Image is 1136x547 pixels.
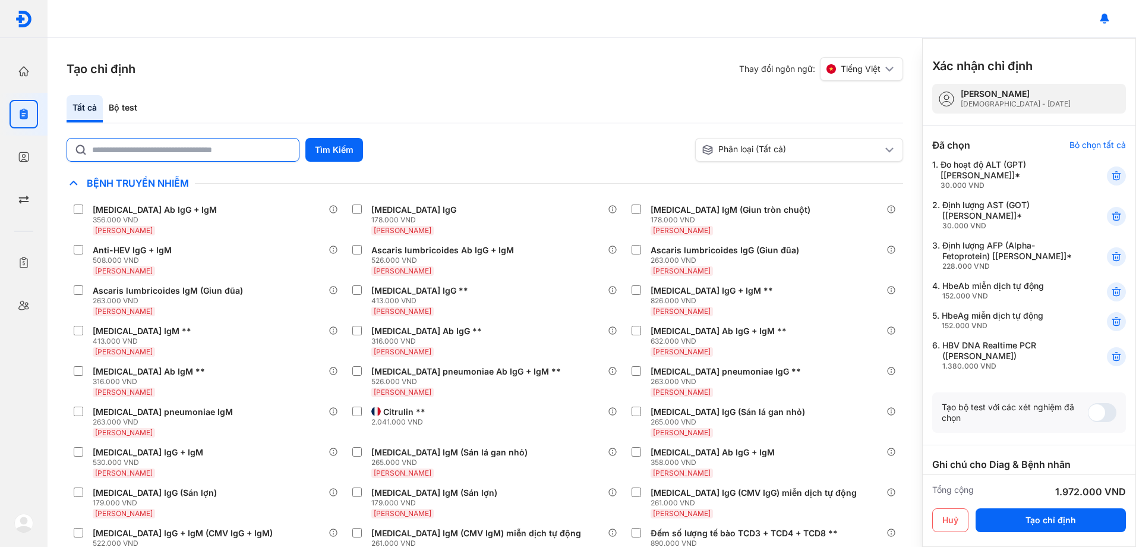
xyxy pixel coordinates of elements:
[371,215,461,225] div: 178.000 VND
[653,469,711,477] span: [PERSON_NAME]
[932,485,974,499] div: Tổng cộng
[95,428,153,437] span: [PERSON_NAME]
[374,226,431,235] span: [PERSON_NAME]
[942,310,1043,331] div: HbeAg miễn dịch tự động
[93,245,172,256] div: Anti-HEV IgG + IgM
[932,138,970,152] div: Đã chọn
[93,447,203,458] div: [MEDICAL_DATA] IgG + IgM
[653,428,711,437] span: [PERSON_NAME]
[93,528,273,539] div: [MEDICAL_DATA] IgG + IgM (CMV IgG + IgM)
[651,215,815,225] div: 178.000 VND
[942,321,1043,331] div: 152.000 VND
[651,245,799,256] div: Ascaris lumbricoides IgG (Giun đũa)
[93,488,217,498] div: [MEDICAL_DATA] IgG (Sán lợn)
[95,307,153,316] span: [PERSON_NAME]
[305,138,363,162] button: Tìm Kiếm
[653,388,711,397] span: [PERSON_NAME]
[1069,140,1126,150] div: Bỏ chọn tất cả
[932,457,1126,471] div: Ghi chú cho Diag & Bệnh nhân
[67,95,103,122] div: Tất cả
[95,469,153,477] span: [PERSON_NAME]
[371,245,514,256] div: Ascaris lumbricoides Ab IgG + IgM
[653,266,711,275] span: [PERSON_NAME]
[371,337,487,346] div: 316.000 VND
[932,200,1078,231] div: 2.
[93,366,205,377] div: [MEDICAL_DATA] Ab IgM **
[702,144,882,156] div: Phân loại (Tất cả)
[653,347,711,356] span: [PERSON_NAME]
[932,240,1078,271] div: 3.
[942,340,1078,371] div: HBV DNA Realtime PCR ([PERSON_NAME])
[371,377,566,386] div: 526.000 VND
[942,221,1078,231] div: 30.000 VND
[95,226,153,235] span: [PERSON_NAME]
[942,291,1044,301] div: 152.000 VND
[1055,485,1126,499] div: 1.972.000 VND
[95,509,153,518] span: [PERSON_NAME]
[371,366,561,377] div: [MEDICAL_DATA] pneumoniae Ab IgG + IgM **
[942,240,1078,271] div: Định lượng AFP (Alpha-Fetoprotein) [[PERSON_NAME]]*
[371,528,581,539] div: [MEDICAL_DATA] IgM (CMV IgM) miễn dịch tự động
[93,498,222,508] div: 179.000 VND
[93,205,217,215] div: [MEDICAL_DATA] Ab IgG + IgM
[371,447,528,458] div: [MEDICAL_DATA] IgM (Sán lá gan nhỏ)
[976,508,1126,532] button: Tạo chỉ định
[95,266,153,275] span: [PERSON_NAME]
[961,89,1071,99] div: [PERSON_NAME]
[15,10,33,28] img: logo
[651,326,787,337] div: [MEDICAL_DATA] Ab IgG + IgM **
[93,417,238,427] div: 263.000 VND
[383,407,425,417] div: Citrulin **
[95,347,153,356] span: [PERSON_NAME]
[371,285,468,296] div: [MEDICAL_DATA] IgG **
[371,488,497,498] div: [MEDICAL_DATA] IgM (Sán lợn)
[374,469,431,477] span: [PERSON_NAME]
[651,285,773,296] div: [MEDICAL_DATA] IgG + IgM **
[651,377,806,386] div: 263.000 VND
[651,458,780,467] div: 358.000 VND
[371,498,502,508] div: 179.000 VND
[651,528,838,539] div: Đếm số lượng tế bào TCD3 + TCD4 + TCD8 **
[93,326,191,337] div: [MEDICAL_DATA] IgM **
[371,296,473,306] div: 413.000 VND
[942,200,1078,231] div: Định lượng AST (GOT) [[PERSON_NAME]]*
[93,377,210,386] div: 316.000 VND
[941,181,1078,190] div: 30.000 VND
[651,205,810,215] div: [MEDICAL_DATA] IgM (Giun tròn chuột)
[651,407,805,417] div: [MEDICAL_DATA] IgG (Sán lá gan nhỏ)
[932,340,1078,371] div: 6.
[374,266,431,275] span: [PERSON_NAME]
[932,159,1078,190] div: 1.
[942,281,1044,301] div: HbeAb miễn dịch tự động
[942,402,1088,423] div: Tạo bộ test với các xét nghiệm đã chọn
[651,366,801,377] div: [MEDICAL_DATA] pneumoniae IgG **
[371,458,532,467] div: 265.000 VND
[932,58,1033,74] h3: Xác nhận chỉ định
[93,256,176,265] div: 508.000 VND
[374,509,431,518] span: [PERSON_NAME]
[942,361,1078,371] div: 1.380.000 VND
[651,256,804,265] div: 263.000 VND
[14,514,33,533] img: logo
[932,310,1078,331] div: 5.
[942,262,1078,271] div: 228.000 VND
[651,447,775,458] div: [MEDICAL_DATA] Ab IgG + IgM
[739,57,903,81] div: Thay đổi ngôn ngữ:
[932,281,1078,301] div: 4.
[941,159,1078,190] div: Đo hoạt độ ALT (GPT) [[PERSON_NAME]]*
[651,417,810,427] div: 265.000 VND
[841,64,881,74] span: Tiếng Việt
[371,417,430,427] div: 2.041.000 VND
[961,99,1071,109] div: [DEMOGRAPHIC_DATA] - [DATE]
[93,285,243,296] div: Ascaris lumbricoides IgM (Giun đũa)
[93,296,248,306] div: 263.000 VND
[932,508,968,532] button: Huỷ
[81,177,195,189] span: Bệnh Truyền Nhiễm
[371,326,482,337] div: [MEDICAL_DATA] Ab IgG **
[95,388,153,397] span: [PERSON_NAME]
[651,296,778,306] div: 826.000 VND
[653,226,711,235] span: [PERSON_NAME]
[371,256,519,265] div: 526.000 VND
[93,215,222,225] div: 356.000 VND
[651,488,857,498] div: [MEDICAL_DATA] IgG (CMV IgG) miễn dịch tự động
